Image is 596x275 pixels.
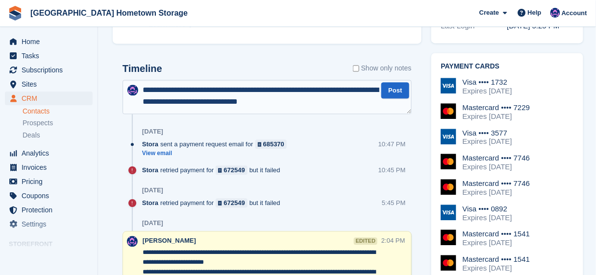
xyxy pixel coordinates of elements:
img: Visa Logo [441,129,456,144]
span: Storefront [9,239,98,249]
span: Account [562,8,587,18]
div: 672549 [224,165,245,175]
a: 685370 [255,139,287,149]
div: Mastercard •••• 7746 [463,179,530,188]
div: [DATE] [142,128,163,136]
h2: Timeline [123,63,162,74]
div: Expires [DATE] [463,264,530,273]
img: Visa Logo [441,78,456,93]
div: 5:45 PM [382,198,405,207]
a: View email [142,149,292,158]
div: Mastercard •••• 1541 [463,255,530,264]
a: Deals [23,130,93,140]
span: Create [479,8,499,18]
a: menu [5,160,93,174]
span: Stora [142,198,158,207]
img: Visa Logo [441,205,456,220]
a: Preview store [81,252,93,264]
span: [PERSON_NAME] [143,237,196,244]
span: Help [528,8,542,18]
div: 685370 [263,139,284,149]
span: Coupons [22,189,80,203]
div: Expires [DATE] [463,188,530,197]
a: menu [5,92,93,105]
a: 672549 [216,198,248,207]
div: edited [354,237,377,245]
span: Stora [142,165,158,175]
div: Mastercard •••• 1541 [463,229,530,238]
input: Show only notes [353,63,359,73]
div: Visa •••• 0892 [463,205,512,213]
div: Visa •••• 1732 [463,78,512,87]
a: menu [5,203,93,217]
div: [DATE] [142,186,163,194]
div: 10:45 PM [378,165,406,175]
a: menu [5,252,93,265]
div: retried payment for but it failed [142,165,285,175]
a: menu [5,63,93,77]
a: menu [5,189,93,203]
a: menu [5,217,93,231]
img: Mastercard Logo [441,103,456,119]
span: Stora [142,139,158,149]
a: menu [5,175,93,188]
img: Amy Liposky-Vincent [127,85,138,95]
div: [DATE] [142,219,163,227]
img: Mastercard Logo [441,154,456,169]
img: Mastercard Logo [441,255,456,271]
span: Analytics [22,146,80,160]
span: Prospects [23,118,53,128]
span: Pricing [22,175,80,188]
div: Expires [DATE] [463,162,530,171]
div: Expires [DATE] [463,213,512,222]
img: Amy Liposky-Vincent [127,236,138,247]
div: sent a payment request email for [142,139,292,149]
span: Subscriptions [22,63,80,77]
img: Mastercard Logo [441,179,456,195]
div: Mastercard •••• 7229 [463,103,530,112]
span: Online Store [22,252,80,265]
div: Expires [DATE] [463,112,530,121]
a: menu [5,77,93,91]
div: Visa •••• 3577 [463,129,512,137]
div: Expires [DATE] [463,87,512,95]
a: Prospects [23,118,93,128]
a: Contacts [23,107,93,116]
div: 10:47 PM [378,139,406,149]
h2: Payment cards [441,63,573,70]
span: Protection [22,203,80,217]
div: 672549 [224,198,245,207]
span: CRM [22,92,80,105]
span: Settings [22,217,80,231]
div: 2:04 PM [381,236,405,245]
a: menu [5,146,93,160]
span: Deals [23,131,40,140]
div: Expires [DATE] [463,238,530,247]
a: menu [5,49,93,63]
img: Amy Liposky-Vincent [550,8,560,18]
a: 672549 [216,165,248,175]
img: stora-icon-8386f47178a22dfd0bd8f6a31ec36ba5ce8667c1dd55bd0f319d3a0aa187defe.svg [8,6,23,21]
div: retried payment for but it failed [142,198,285,207]
label: Show only notes [353,63,412,73]
a: [GEOGRAPHIC_DATA] Hometown Storage [26,5,192,21]
span: Sites [22,77,80,91]
span: Home [22,35,80,48]
div: Mastercard •••• 7746 [463,154,530,162]
img: Mastercard Logo [441,229,456,245]
a: menu [5,35,93,48]
button: Post [381,82,409,98]
span: Tasks [22,49,80,63]
div: Expires [DATE] [463,137,512,146]
span: Invoices [22,160,80,174]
